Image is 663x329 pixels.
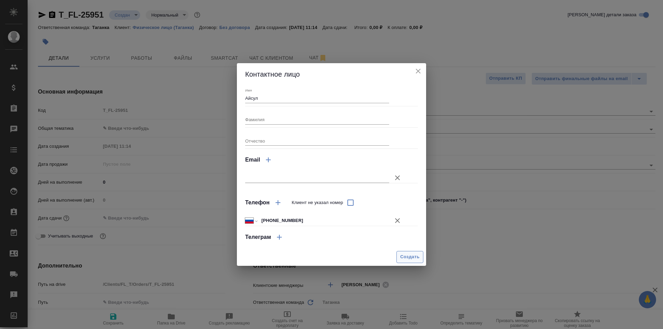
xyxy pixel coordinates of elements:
button: Добавить [260,152,277,168]
span: Клиент не указал номер [292,199,343,206]
button: Создать [396,251,423,263]
span: Контактное лицо [245,70,300,78]
label: Имя [245,88,252,92]
span: Создать [400,253,420,261]
button: Добавить [271,229,288,245]
h4: Телеграм [245,233,271,241]
button: Добавить [270,194,286,211]
h4: Email [245,156,260,164]
h4: Телефон [245,199,270,207]
input: ✎ Введи что-нибудь [259,216,389,226]
button: close [413,66,423,76]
